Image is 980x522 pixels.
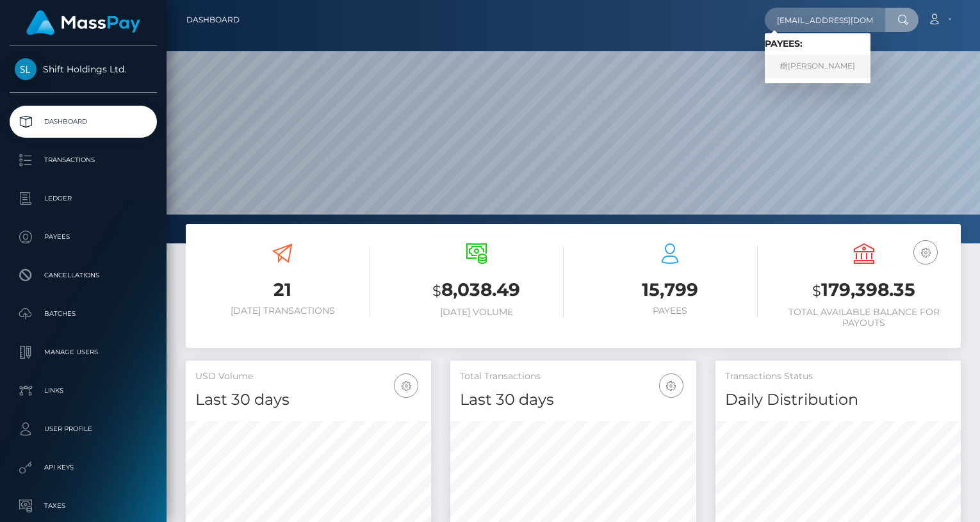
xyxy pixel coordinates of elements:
[389,307,564,318] h6: [DATE] Volume
[15,458,152,477] p: API Keys
[583,277,758,302] h3: 15,799
[10,336,157,368] a: Manage Users
[15,304,152,323] p: Batches
[10,298,157,330] a: Batches
[10,259,157,291] a: Cancellations
[10,144,157,176] a: Transactions
[10,413,157,445] a: User Profile
[15,266,152,285] p: Cancellations
[15,343,152,362] p: Manage Users
[460,389,686,411] h4: Last 30 days
[432,282,441,300] small: $
[10,375,157,407] a: Links
[725,389,951,411] h4: Daily Distribution
[15,58,37,80] img: Shift Holdings Ltd.
[389,277,564,304] h3: 8,038.49
[777,277,952,304] h3: 179,398.35
[725,370,951,383] h5: Transactions Status
[15,227,152,247] p: Payees
[195,370,421,383] h5: USD Volume
[583,306,758,316] h6: Payees
[195,306,370,316] h6: [DATE] Transactions
[10,183,157,215] a: Ledger
[777,307,952,329] h6: Total Available Balance for Payouts
[195,389,421,411] h4: Last 30 days
[15,112,152,131] p: Dashboard
[15,381,152,400] p: Links
[186,6,240,33] a: Dashboard
[15,420,152,439] p: User Profile
[15,151,152,170] p: Transactions
[765,38,870,49] h6: Payees:
[15,189,152,208] p: Ledger
[195,277,370,302] h3: 21
[765,54,870,78] a: 樹[PERSON_NAME]
[10,452,157,484] a: API Keys
[10,221,157,253] a: Payees
[812,282,821,300] small: $
[15,496,152,516] p: Taxes
[10,63,157,75] span: Shift Holdings Ltd.
[10,106,157,138] a: Dashboard
[765,8,885,32] input: Search...
[10,490,157,522] a: Taxes
[460,370,686,383] h5: Total Transactions
[26,10,140,35] img: MassPay Logo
